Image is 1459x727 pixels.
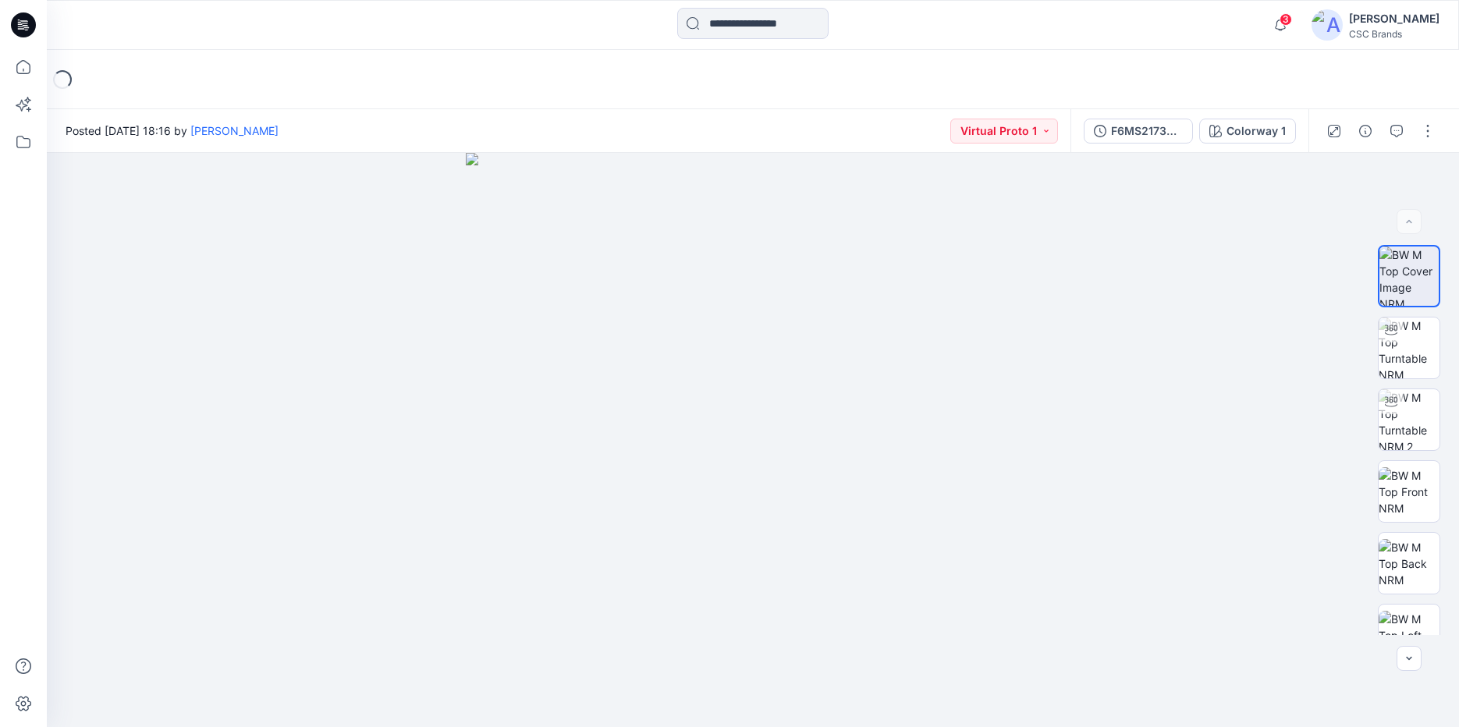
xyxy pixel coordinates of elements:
[1349,9,1439,28] div: [PERSON_NAME]
[1379,317,1439,378] img: BW M Top Turntable NRM
[190,124,279,137] a: [PERSON_NAME]
[1353,119,1378,144] button: Details
[1349,28,1439,40] div: CSC Brands
[1280,13,1292,26] span: 3
[1379,246,1439,306] img: BW M Top Cover Image NRM
[1379,467,1439,516] img: BW M Top Front NRM
[1379,611,1439,660] img: BW M Top Left NRM
[1111,122,1183,140] div: F6MS217329_F26_PAREG_VP1
[1226,122,1286,140] div: Colorway 1
[1379,389,1439,450] img: BW M Top Turntable NRM 2
[66,122,279,139] span: Posted [DATE] 18:16 by
[466,153,1040,727] img: eyJhbGciOiJIUzI1NiIsImtpZCI6IjAiLCJzbHQiOiJzZXMiLCJ0eXAiOiJKV1QifQ.eyJkYXRhIjp7InR5cGUiOiJzdG9yYW...
[1379,539,1439,588] img: BW M Top Back NRM
[1312,9,1343,41] img: avatar
[1084,119,1193,144] button: F6MS217329_F26_PAREG_VP1
[1199,119,1296,144] button: Colorway 1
